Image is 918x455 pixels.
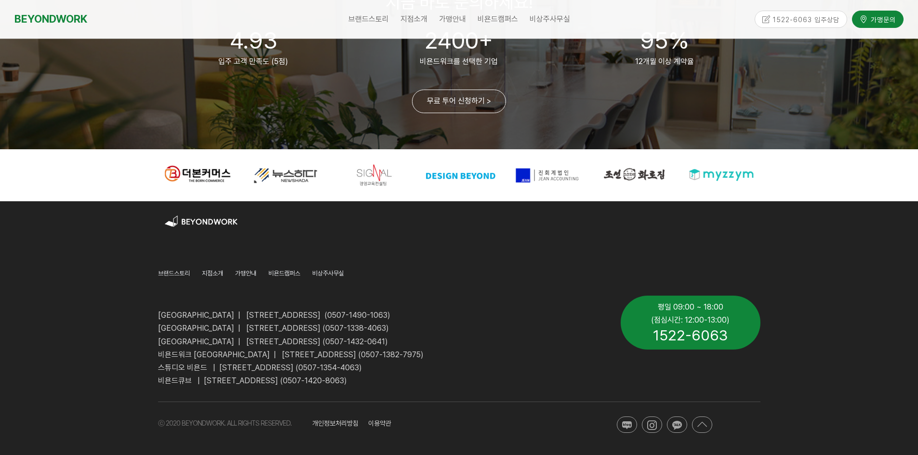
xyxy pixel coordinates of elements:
[400,14,427,24] span: 지점소개
[420,57,498,66] span: 비욘드워크를 선택한 기업
[158,337,388,346] span: [GEOGRAPHIC_DATA] | [STREET_ADDRESS] (0507-1432-0641)
[158,311,390,320] span: [GEOGRAPHIC_DATA] | [STREET_ADDRESS] (0507-1490-1063)
[651,315,730,325] span: (점심시간: 12:00-13:00)
[439,14,466,24] span: 가맹안내
[312,419,391,427] span: 개인정보처리방침 이용약관
[425,26,493,54] span: 2400+
[868,14,896,24] span: 가맹문의
[412,90,506,113] a: 무료 투어 신청하기 >
[268,268,300,281] a: 비욘드캠퍼스
[524,7,576,31] a: 비상주사무실
[312,268,344,281] a: 비상주사무실
[158,376,347,385] span: 비욘드큐브 | [STREET_ADDRESS] (0507-1420-8063)
[395,7,433,31] a: 지점소개
[158,363,362,372] span: 스튜디오 비욘드 | [STREET_ADDRESS] (0507-1354-4063)
[235,268,256,281] a: 가맹안내
[235,270,256,277] span: 가맹안내
[158,419,292,427] span: ⓒ 2020 BEYONDWORK. ALL RIGHTS RESERVED.
[640,26,689,54] span: 95%
[478,14,518,24] span: 비욘드캠퍼스
[635,57,694,66] span: 12개월 이상 계약율
[218,57,288,66] span: 입주 고객 만족도 (5점)
[158,324,389,333] span: [GEOGRAPHIC_DATA] | [STREET_ADDRESS] (0507-1338-4063)
[158,270,190,277] span: 브랜드스토리
[158,268,190,281] a: 브랜드스토리
[852,11,904,27] a: 가맹문의
[472,7,524,31] a: 비욘드캠퍼스
[158,350,424,359] span: 비욘드워크 [GEOGRAPHIC_DATA] | [STREET_ADDRESS] (0507-1382-7975)
[229,26,277,54] span: 4.93
[433,7,472,31] a: 가맹안내
[658,302,723,312] span: 평일 09:00 ~ 18:00
[14,10,87,28] a: BEYONDWORK
[202,270,223,277] span: 지점소개
[343,7,395,31] a: 브랜드스토리
[530,14,570,24] span: 비상주사무실
[348,14,389,24] span: 브랜드스토리
[268,270,300,277] span: 비욘드캠퍼스
[312,270,344,277] span: 비상주사무실
[202,268,223,281] a: 지점소개
[653,326,728,344] span: 1522-6063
